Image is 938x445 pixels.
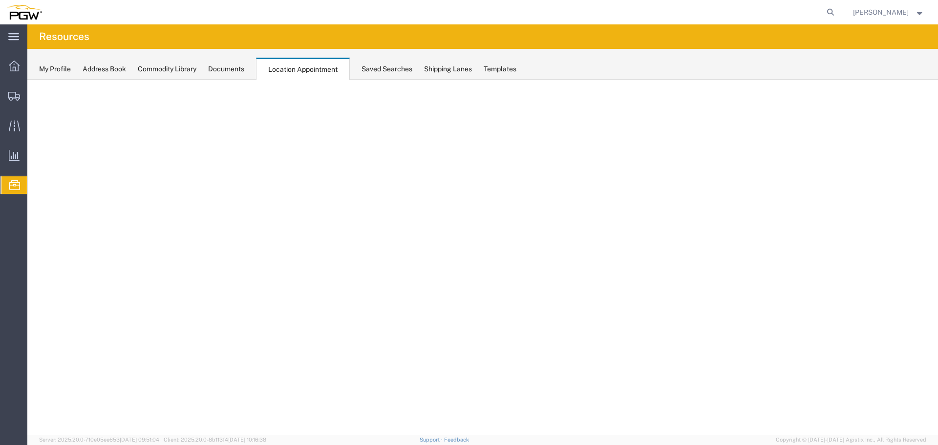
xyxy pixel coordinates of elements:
[27,80,938,435] iframe: FS Legacy Container
[138,64,196,74] div: Commodity Library
[484,64,516,74] div: Templates
[853,7,909,18] span: Phillip Thornton
[120,437,159,443] span: [DATE] 09:51:04
[420,437,444,443] a: Support
[164,437,266,443] span: Client: 2025.20.0-8b113f4
[424,64,472,74] div: Shipping Lanes
[39,64,71,74] div: My Profile
[39,24,89,49] h4: Resources
[444,437,469,443] a: Feedback
[208,64,244,74] div: Documents
[362,64,412,74] div: Saved Searches
[39,437,159,443] span: Server: 2025.20.0-710e05ee653
[256,58,350,80] div: Location Appointment
[853,6,925,18] button: [PERSON_NAME]
[228,437,266,443] span: [DATE] 10:16:38
[7,5,42,20] img: logo
[776,436,926,444] span: Copyright © [DATE]-[DATE] Agistix Inc., All Rights Reserved
[83,64,126,74] div: Address Book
